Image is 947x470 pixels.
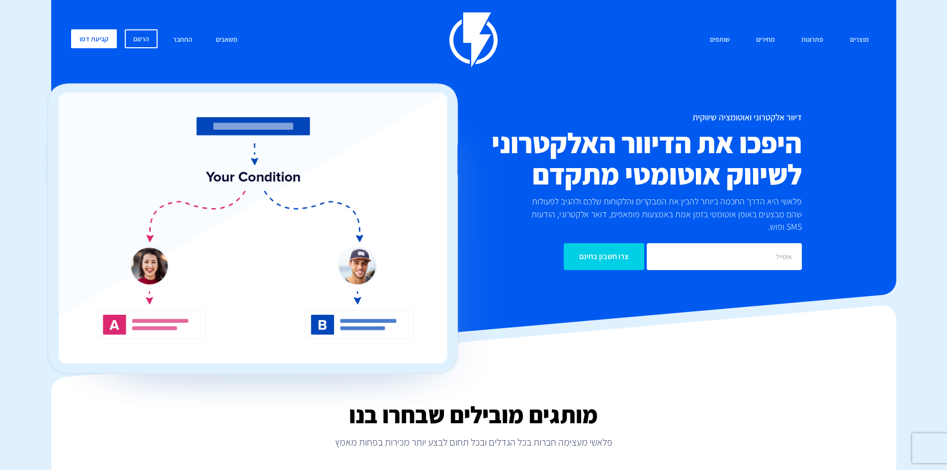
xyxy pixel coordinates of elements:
a: פתרונות [794,29,831,51]
h2: היפכו את הדיוור האלקטרוני לשיווק אוטומטי מתקדם [414,127,802,190]
a: קביעת דמו [71,29,117,48]
a: שותפים [702,29,737,51]
a: מחירים [749,29,782,51]
h1: דיוור אלקטרוני ואוטומציה שיווקית [414,112,802,122]
a: התחבר [166,29,200,51]
input: אימייל [647,243,802,270]
a: מוצרים [843,29,876,51]
h2: מותגים מובילים שבחרו בנו [51,402,896,428]
a: משאבים [208,29,245,51]
input: צרו חשבון בחינם [564,243,644,270]
p: פלאשי היא הדרך החכמה ביותר להבין את המבקרים והלקוחות שלכם ולהגיב לפעולות שהם מבצעים באופן אוטומטי... [515,195,802,233]
p: פלאשי מעצימה חברות בכל הגדלים ובכל תחום לבצע יותר מכירות בפחות מאמץ [51,435,896,449]
a: הרשם [125,29,158,48]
